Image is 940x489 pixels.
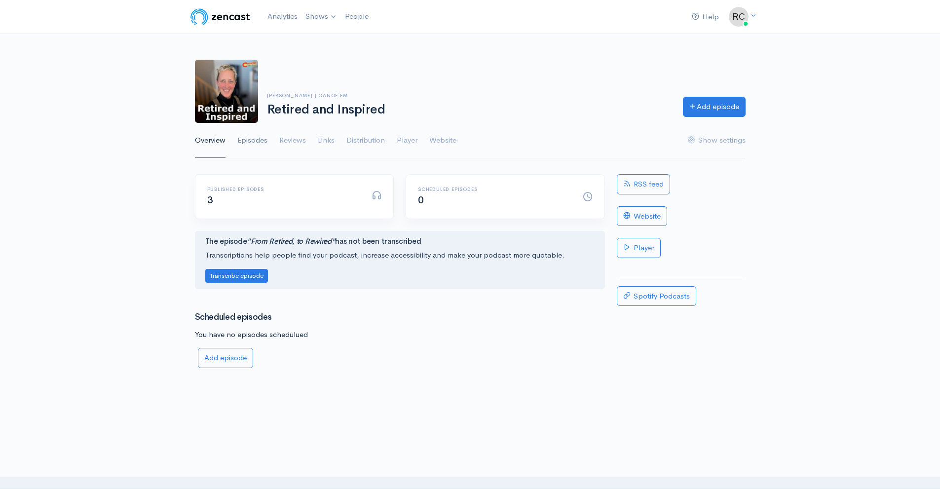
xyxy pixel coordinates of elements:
[683,97,746,117] a: Add episode
[617,206,667,226] a: Website
[247,236,335,246] i: "From Retired, to Rewired"
[267,103,671,117] h1: Retired and Inspired
[207,187,360,192] h6: Published episodes
[198,348,253,368] a: Add episode
[418,187,571,192] h6: Scheduled episodes
[195,313,605,322] h3: Scheduled episodes
[205,237,595,246] h4: The episode has not been transcribed
[341,6,373,27] a: People
[301,6,341,28] a: Shows
[267,93,671,98] h6: [PERSON_NAME] | Canoe FM
[318,123,335,158] a: Links
[729,7,749,27] img: ...
[195,329,605,340] p: You have no episodes schedulued
[189,7,252,27] img: ZenCast Logo
[617,238,661,258] a: Player
[195,123,226,158] a: Overview
[346,123,385,158] a: Distribution
[205,250,595,261] p: Transcriptions help people find your podcast, increase accessibility and make your podcast more q...
[688,123,746,158] a: Show settings
[207,194,213,206] span: 3
[237,123,267,158] a: Episodes
[418,194,424,206] span: 0
[397,123,417,158] a: Player
[429,123,456,158] a: Website
[205,269,268,283] button: Transcribe episode
[617,286,696,306] a: Spotify Podcasts
[279,123,306,158] a: Reviews
[617,174,670,194] a: RSS feed
[263,6,301,27] a: Analytics
[688,6,723,28] a: Help
[205,270,268,280] a: Transcribe episode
